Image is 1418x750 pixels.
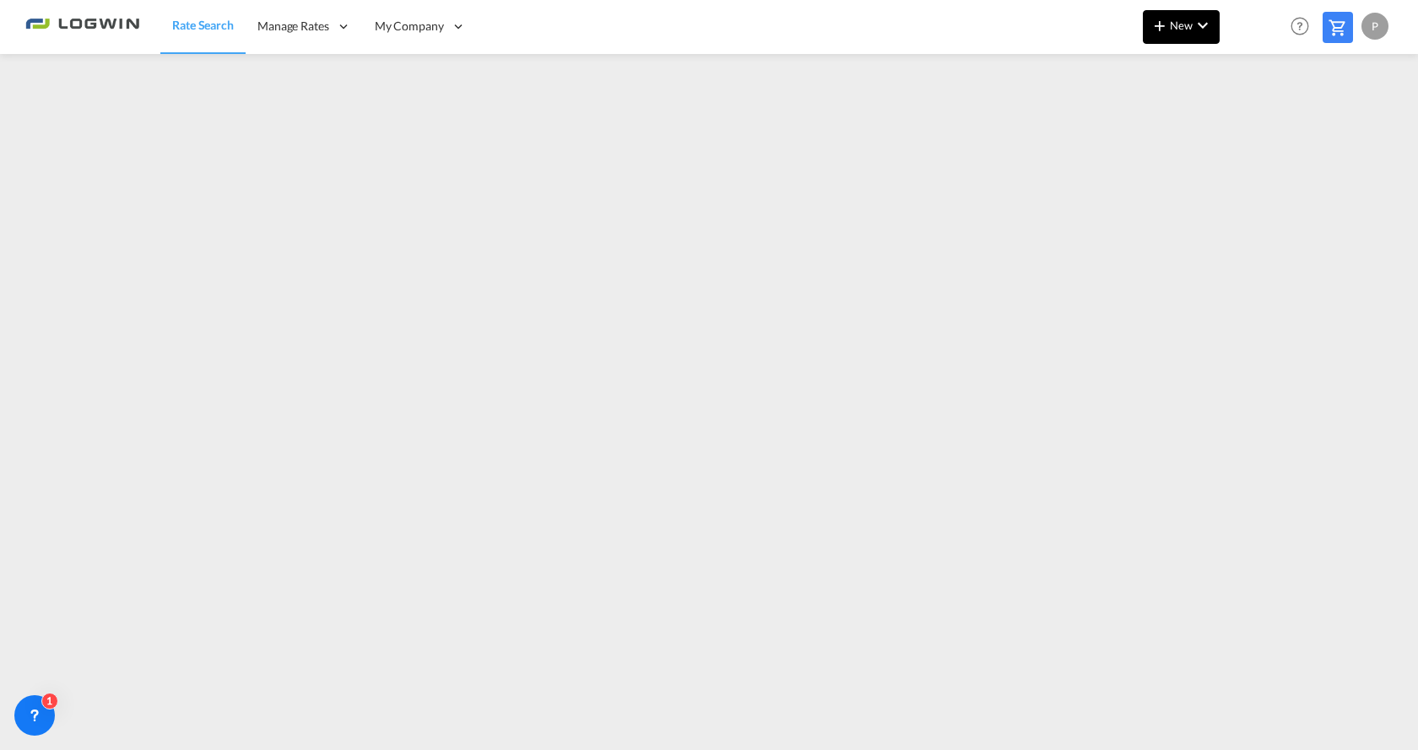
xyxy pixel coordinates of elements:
md-icon: icon-plus 400-fg [1150,15,1170,35]
span: Help [1285,12,1314,40]
div: P [1361,13,1388,40]
md-icon: icon-chevron-down [1193,15,1213,35]
div: Help [1285,12,1323,42]
span: Manage Rates [257,18,329,35]
img: 2761ae10d95411efa20a1f5e0282d2d7.png [25,8,139,46]
span: My Company [375,18,444,35]
span: New [1150,19,1213,32]
span: Rate Search [172,18,234,32]
button: icon-plus 400-fgNewicon-chevron-down [1143,10,1220,44]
